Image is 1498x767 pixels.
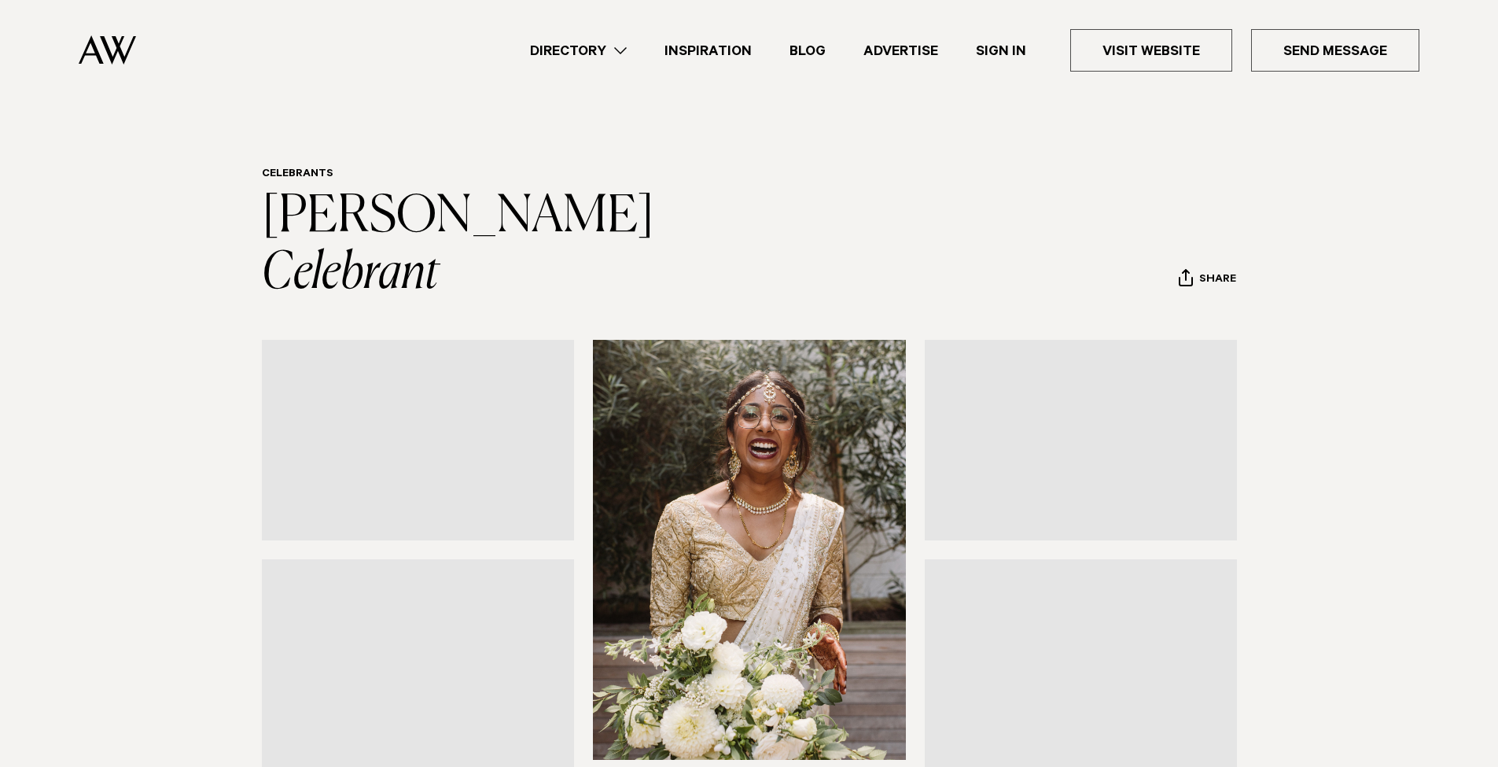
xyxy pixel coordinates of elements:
a: Directory [511,40,646,61]
span: Share [1199,273,1236,288]
a: Blog [771,40,845,61]
img: Auckland Weddings Logo [79,35,136,65]
a: Visit Website [1070,29,1232,72]
button: Share [1178,268,1237,292]
a: [PERSON_NAME] Celebrant [262,192,662,299]
a: Inspiration [646,40,771,61]
a: Advertise [845,40,957,61]
a: Sign In [957,40,1045,61]
a: Celebrants [262,168,333,181]
a: Send Message [1251,29,1419,72]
